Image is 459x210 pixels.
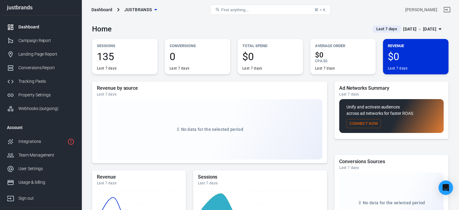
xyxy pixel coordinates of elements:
span: $0 [388,51,444,62]
button: justbrands [122,4,159,15]
div: Last 7 days [339,165,444,170]
div: Conversions Report [18,65,75,71]
h5: Revenue [97,174,181,180]
svg: 1 networks not verified yet [67,138,75,145]
a: Property Settings [2,88,79,102]
h5: Sessions [198,174,323,180]
div: Webhooks (outgoing) [18,105,75,112]
div: Tracking Pixels [18,78,75,85]
h5: Ad Networks Summary [339,85,444,91]
div: Account id: oEU4Oerb [405,7,437,13]
div: Last 7 days [198,181,323,186]
span: Last 7 days [374,26,400,32]
div: Last 7 days [97,92,322,97]
div: justbrands [2,5,79,10]
div: Last 7 days [339,92,444,97]
span: $0 [323,59,327,63]
div: Sign out [18,195,75,202]
a: Team Management [2,148,79,162]
p: Sessions [97,43,153,49]
a: Sign out [440,2,454,17]
span: 0 [170,51,225,62]
div: Property Settings [18,92,75,98]
div: Team Management [18,152,75,158]
span: $0 [315,51,371,59]
span: $0 [242,51,298,62]
div: Integrations [18,138,65,145]
a: Integrations [2,135,79,148]
span: 135 [97,51,153,62]
span: Find anything... [221,8,249,12]
a: Landing Page Report [2,47,79,61]
div: Last 7 days [388,66,407,71]
a: Campaign Report [2,34,79,47]
div: User Settings [18,166,75,172]
div: Last 7 days [97,181,181,186]
span: No data for the selected period [181,127,243,132]
div: Dashboard [91,7,112,13]
button: Connect Now [346,119,381,128]
a: Webhooks (outgoing) [2,102,79,115]
span: No data for the selected period [363,200,425,205]
div: Last 7 days [315,66,335,71]
a: Usage & billing [2,176,79,189]
p: Unify and activate audiences across ad networks for faster ROAS [346,104,436,117]
div: [DATE] － [DATE] [403,25,436,33]
h5: Conversions Sources [339,159,444,165]
li: Account [2,120,79,135]
p: Total Spend [242,43,298,49]
button: Find anything...⌘ + K [210,5,331,15]
div: Last 7 days [242,66,262,71]
div: Dashboard [18,24,75,30]
span: CPA : [315,59,323,63]
div: Last 7 days [97,66,116,71]
a: Tracking Pixels [2,75,79,88]
div: Usage & billing [18,179,75,186]
div: Landing Page Report [18,51,75,57]
h3: Home [92,25,112,33]
div: Last 7 days [170,66,189,71]
div: Open Intercom Messenger [438,180,453,195]
button: Last 7 days[DATE] － [DATE] [368,24,448,34]
a: Sign out [2,189,79,205]
a: Conversions Report [2,61,79,75]
a: User Settings [2,162,79,176]
p: Revenue [388,43,444,49]
div: Campaign Report [18,37,75,44]
div: ⌘ + K [314,8,326,12]
h5: Revenue by source [97,85,322,91]
span: justbrands [124,6,152,14]
p: Average Order [315,43,371,49]
a: Dashboard [2,20,79,34]
p: Conversions [170,43,225,49]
